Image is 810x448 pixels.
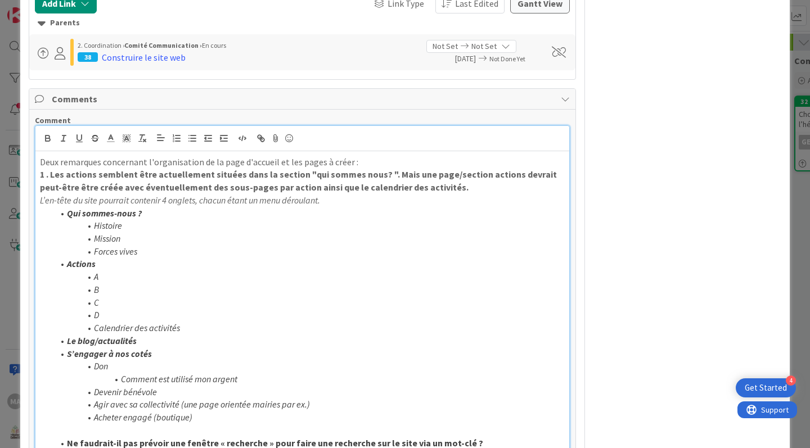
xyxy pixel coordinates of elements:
em: C [94,297,99,308]
em: Comment est utilisé mon argent [121,373,237,384]
em: Devenir bénévole [94,386,157,397]
div: 38 [78,52,98,62]
span: Comment [35,115,71,125]
b: Comité Communication › [124,41,202,49]
em: Qui sommes-nous ? [67,207,142,219]
em: A [94,271,98,282]
em: Mission [94,233,120,244]
div: Construire le site web [102,51,186,64]
em: Don [94,360,108,372]
div: 4 [786,375,796,386]
em: Le blog/actualités [67,335,137,346]
div: Parents [38,17,567,29]
em: L’en-tête du site pourrait contenir 4 onglets, chacun étant un menu déroulant. [40,194,320,206]
span: En cours [202,41,226,49]
span: Not Set [433,40,458,52]
em: B [94,284,99,295]
span: Not Set [471,40,497,52]
em: Calendrier des activités [94,322,180,333]
em: Acheter engagé (boutique) [94,411,192,423]
em: S’engager à nos cotés [67,348,152,359]
span: Not Done Yet [489,55,525,63]
span: [DATE] [426,53,476,65]
em: D [94,309,99,320]
span: 2. Coordination › [78,41,124,49]
p: Deux remarques concernant l'organisation de la page d'accueil et les pages à créer : [40,156,565,169]
span: Comments [52,92,555,106]
em: Actions [67,258,96,269]
span: Support [24,2,51,15]
strong: 1 . Les actions semblent être actuellement situées dans la section "qui sommes nous? ". Mais une ... [40,169,559,193]
div: Get Started [745,382,787,393]
em: Agir avec sa collectivité (une page orientée mairies par ex.) [94,399,310,410]
em: Forces vives [94,246,137,257]
em: Histoire [94,220,122,231]
div: Open Get Started checklist, remaining modules: 4 [736,378,796,397]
